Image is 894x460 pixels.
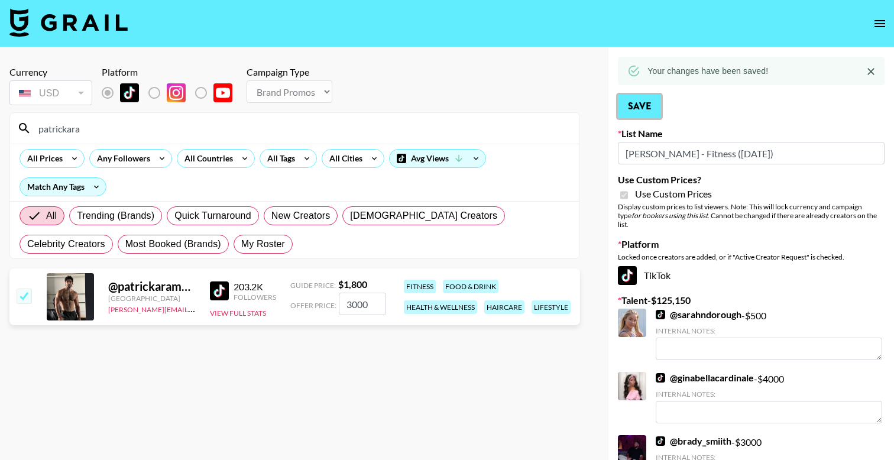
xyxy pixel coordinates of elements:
[656,372,882,423] div: - $ 4000
[108,294,196,303] div: [GEOGRAPHIC_DATA]
[350,209,497,223] span: [DEMOGRAPHIC_DATA] Creators
[338,278,367,290] strong: $ 1,800
[9,8,128,37] img: Grail Talent
[247,66,332,78] div: Campaign Type
[656,372,754,384] a: @ginabellacardinale
[260,150,297,167] div: All Tags
[618,174,885,186] label: Use Custom Prices?
[631,211,708,220] em: for bookers using this list
[484,300,524,314] div: haircare
[532,300,571,314] div: lifestyle
[241,237,285,251] span: My Roster
[90,150,153,167] div: Any Followers
[390,150,485,167] div: Avg Views
[210,309,266,318] button: View Full Stats
[234,293,276,302] div: Followers
[177,150,235,167] div: All Countries
[290,301,336,310] span: Offer Price:
[20,150,65,167] div: All Prices
[174,209,251,223] span: Quick Turnaround
[339,293,386,315] input: 1,800
[108,279,196,294] div: @ patrickaramouni
[108,303,339,314] a: [PERSON_NAME][EMAIL_ADDRESS][PERSON_NAME][DOMAIN_NAME]
[46,209,57,223] span: All
[656,390,882,399] div: Internal Notes:
[20,178,106,196] div: Match Any Tags
[290,281,336,290] span: Guide Price:
[618,95,661,118] button: Save
[862,63,880,80] button: Close
[656,435,731,447] a: @brady_smiith
[120,83,139,102] img: TikTok
[9,78,92,108] div: Currency is locked to USD
[618,202,885,229] div: Display custom prices to list viewers. Note: This will lock currency and campaign type . Cannot b...
[234,281,276,293] div: 203.2K
[647,60,768,82] div: Your changes have been saved!
[656,309,882,360] div: - $ 500
[618,266,637,285] img: TikTok
[213,83,232,102] img: YouTube
[27,237,105,251] span: Celebrity Creators
[210,281,229,300] img: TikTok
[125,237,221,251] span: Most Booked (Brands)
[635,188,712,200] span: Use Custom Prices
[443,280,498,293] div: food & drink
[656,373,665,383] img: TikTok
[868,12,892,35] button: open drawer
[271,209,331,223] span: New Creators
[656,310,665,319] img: TikTok
[12,83,90,103] div: USD
[77,209,154,223] span: Trending (Brands)
[404,300,477,314] div: health & wellness
[618,294,885,306] label: Talent - $ 125,150
[656,309,741,320] a: @sarahndorough
[656,436,665,446] img: TikTok
[9,66,92,78] div: Currency
[656,326,882,335] div: Internal Notes:
[102,66,242,78] div: Platform
[31,119,572,138] input: Search by User Name
[618,238,885,250] label: Platform
[618,266,885,285] div: TikTok
[102,80,242,105] div: List locked to TikTok.
[404,280,436,293] div: fitness
[618,128,885,140] label: List Name
[618,252,885,261] div: Locked once creators are added, or if "Active Creator Request" is checked.
[322,150,365,167] div: All Cities
[167,83,186,102] img: Instagram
